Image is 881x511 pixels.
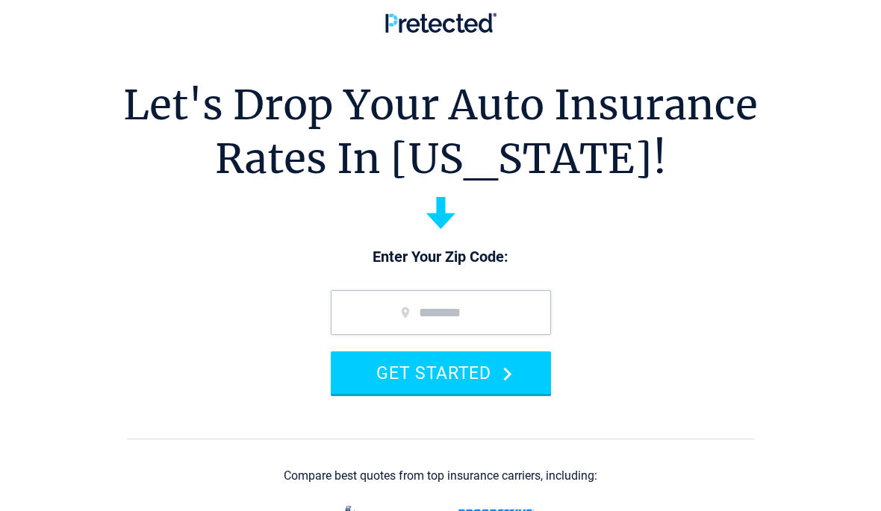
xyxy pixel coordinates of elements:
[331,290,551,335] input: zip code
[385,13,496,33] img: Pretected Logo
[331,351,551,394] button: GET STARTED
[316,247,566,268] p: Enter Your Zip Code:
[123,78,758,186] h1: Let's Drop Your Auto Insurance Rates In [US_STATE]!
[284,469,597,483] div: Compare best quotes from top insurance carriers, including:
